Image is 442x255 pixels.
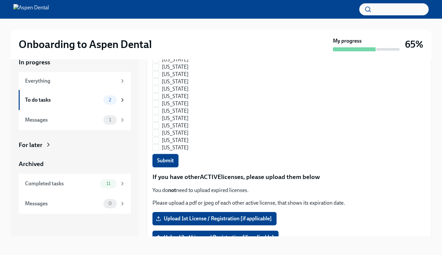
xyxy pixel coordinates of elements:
a: Completed tasks11 [19,174,131,194]
div: Everything [25,77,117,85]
a: For later [19,141,131,149]
span: [US_STATE] [162,129,188,137]
span: [US_STATE] [162,85,188,93]
a: Archived [19,160,131,168]
div: To do tasks [25,96,101,104]
div: Messages [25,116,101,124]
img: Aspen Dental [13,4,49,15]
a: Messages0 [19,194,131,214]
span: 2 [105,97,115,102]
h3: 65% [405,38,423,50]
div: For later [19,141,42,149]
p: If you have other licenses, please upload them below [152,173,426,181]
span: 11 [102,181,114,186]
span: [US_STATE] [162,78,188,85]
label: Upload 2nd License / Registration [if applicable] [152,231,279,244]
p: You do need to upload expired licenses. [152,187,426,194]
a: In progress [19,58,131,67]
label: Upload 1st License / Registration [if applicable] [152,212,277,225]
span: [US_STATE] [162,107,188,115]
strong: ACTIVE [200,173,221,181]
a: Everything [19,72,131,90]
span: [US_STATE] [162,56,188,63]
p: Please upload a pdf or jpeg of each other active license, that shows its expiration date. [152,199,426,207]
span: [US_STATE] [162,63,188,71]
a: Messages1 [19,110,131,130]
span: 1 [105,117,115,122]
span: 0 [104,201,116,206]
span: Upload 1st License / Registration [if applicable] [157,215,272,222]
span: [US_STATE] [162,144,188,151]
span: [US_STATE] [162,71,188,78]
span: [US_STATE] [162,93,188,100]
h2: Onboarding to Aspen Dental [19,38,152,51]
span: [US_STATE] [162,115,188,122]
a: To do tasks2 [19,90,131,110]
strong: My progress [333,37,362,45]
span: [US_STATE] [162,100,188,107]
span: Submit [157,157,174,164]
span: Upload 2nd License / Registration [if applicable] [157,234,274,241]
span: [US_STATE] [162,122,188,129]
button: Submit [152,154,178,167]
div: Completed tasks [25,180,97,187]
div: Messages [25,200,101,207]
span: [US_STATE] [162,137,188,144]
strong: not [168,187,176,193]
